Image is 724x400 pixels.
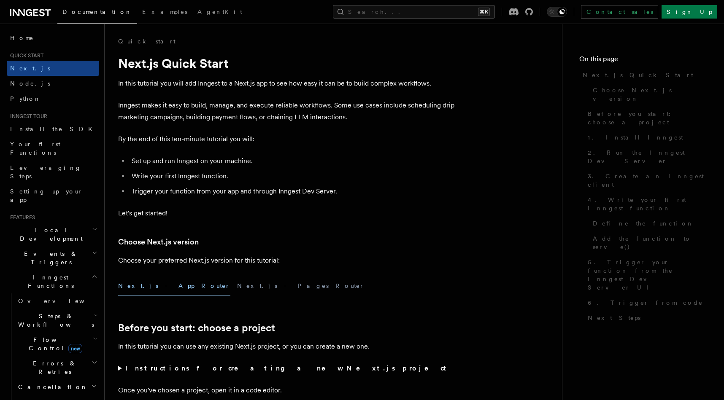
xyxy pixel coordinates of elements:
[15,383,88,391] span: Cancellation
[589,83,707,106] a: Choose Next.js version
[15,359,92,376] span: Errors & Retries
[7,160,99,184] a: Leveraging Steps
[7,250,92,266] span: Events & Triggers
[118,277,230,295] button: Next.js - App Router
[581,5,658,19] a: Contact sales
[10,95,41,102] span: Python
[593,86,707,103] span: Choose Next.js version
[142,8,187,15] span: Examples
[7,223,99,246] button: Local Development
[584,192,707,216] a: 4. Write your first Inngest function
[118,78,456,89] p: In this tutorial you will add Inngest to a Next.js app to see how easy it can be to build complex...
[118,255,456,266] p: Choose your preferred Next.js version for this tutorial:
[584,169,707,192] a: 3. Create an Inngest client
[7,270,99,293] button: Inngest Functions
[589,216,707,231] a: Define the function
[10,34,34,42] span: Home
[583,71,693,79] span: Next.js Quick Start
[588,133,683,142] span: 1. Install Inngest
[10,80,50,87] span: Node.js
[588,148,707,165] span: 2. Run the Inngest Dev Server
[237,277,365,295] button: Next.js - Pages Router
[15,356,99,379] button: Errors & Retries
[584,310,707,325] a: Next Steps
[57,3,137,24] a: Documentation
[588,298,703,307] span: 6. Trigger from code
[7,226,92,243] span: Local Development
[588,110,707,126] span: Before you start: choose a project
[118,341,456,352] p: In this tutorial you can use any existing Next.js project, or you can create a new one.
[118,99,456,123] p: Inngest makes it easy to build, manage, and execute reliable workflows. Some use cases include sc...
[15,309,99,332] button: Steps & Workflows
[129,185,456,197] li: Trigger your function from your app and through Inngest Dev Server.
[579,67,707,83] a: Next.js Quick Start
[10,126,97,132] span: Install the SDK
[15,332,99,356] button: Flow Controlnew
[15,379,99,395] button: Cancellation
[7,52,43,59] span: Quick start
[68,344,82,353] span: new
[7,214,35,221] span: Features
[584,106,707,130] a: Before you start: choose a project
[7,30,99,46] a: Home
[593,219,694,228] span: Define the function
[662,5,717,19] a: Sign Up
[584,295,707,310] a: 6. Trigger from code
[118,384,456,396] p: Once you've chosen a project, open it in a code editor.
[333,5,495,19] button: Search...⌘K
[579,54,707,67] h4: On this page
[584,145,707,169] a: 2. Run the Inngest Dev Server
[7,91,99,106] a: Python
[10,188,83,203] span: Setting up your app
[118,207,456,219] p: Let's get started!
[118,236,199,248] a: Choose Next.js version
[10,164,81,180] span: Leveraging Steps
[118,56,456,71] h1: Next.js Quick Start
[62,8,132,15] span: Documentation
[584,130,707,145] a: 1. Install Inngest
[118,322,275,334] a: Before you start: choose a project
[197,8,242,15] span: AgentKit
[10,141,60,156] span: Your first Functions
[7,121,99,137] a: Install the SDK
[118,133,456,145] p: By the end of this ten-minute tutorial you will:
[125,364,450,372] strong: Instructions for creating a new Next.js project
[15,312,94,329] span: Steps & Workflows
[593,234,707,251] span: Add the function to serve()
[15,293,99,309] a: Overview
[7,76,99,91] a: Node.js
[478,8,490,16] kbd: ⌘K
[118,362,456,374] summary: Instructions for creating a new Next.js project
[7,137,99,160] a: Your first Functions
[584,255,707,295] a: 5. Trigger your function from the Inngest Dev Server UI
[589,231,707,255] a: Add the function to serve()
[7,273,91,290] span: Inngest Functions
[15,336,93,352] span: Flow Control
[192,3,247,23] a: AgentKit
[7,184,99,207] a: Setting up your app
[588,172,707,189] span: 3. Create an Inngest client
[129,170,456,182] li: Write your first Inngest function.
[588,196,707,212] span: 4. Write your first Inngest function
[10,65,50,72] span: Next.js
[129,155,456,167] li: Set up and run Inngest on your machine.
[137,3,192,23] a: Examples
[588,314,640,322] span: Next Steps
[7,113,47,120] span: Inngest tour
[7,246,99,270] button: Events & Triggers
[547,7,567,17] button: Toggle dark mode
[18,298,105,304] span: Overview
[7,61,99,76] a: Next.js
[588,258,707,292] span: 5. Trigger your function from the Inngest Dev Server UI
[118,37,176,46] a: Quick start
